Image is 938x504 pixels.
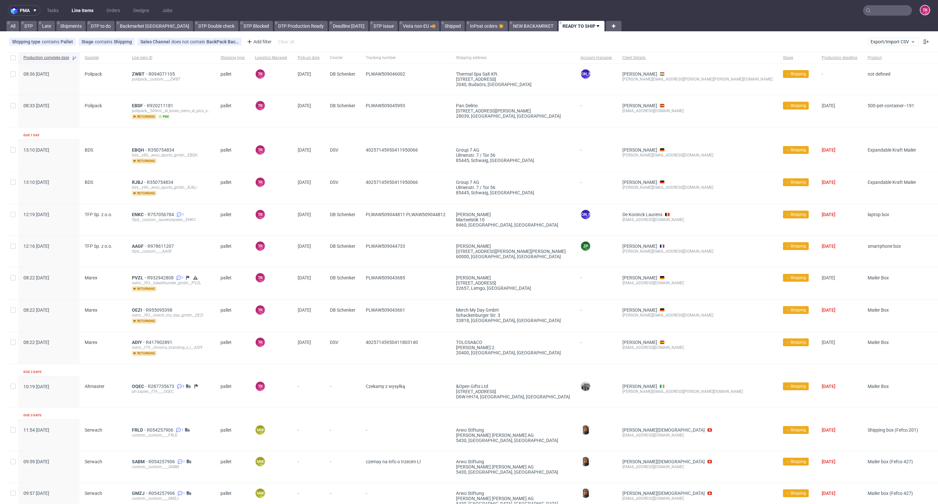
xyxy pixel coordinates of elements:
[370,21,398,31] a: DTP Issue
[622,459,705,464] a: [PERSON_NAME][DEMOGRAPHIC_DATA]
[456,212,570,217] div: [PERSON_NAME]
[176,384,184,389] a: 2
[85,180,93,185] span: BDS
[622,275,657,280] a: [PERSON_NAME]
[622,147,657,153] a: [PERSON_NAME]
[132,180,147,185] a: RJBJ
[43,5,63,16] a: Tasks
[7,21,19,31] a: All
[330,340,355,356] span: DSV
[456,158,570,163] div: 85445, Schwaig , [GEOGRAPHIC_DATA]
[330,71,355,87] span: DB Schenker
[23,55,69,61] span: Production complete date
[868,38,918,46] button: Export/Import CSV
[147,427,175,433] a: R054257906
[132,55,210,61] span: Line item ID
[132,244,148,249] a: AAGF
[868,340,889,345] span: Mailer Box
[132,71,149,77] a: ZWBT
[23,275,49,280] span: 08:22 [DATE]
[868,55,926,61] span: Product
[786,103,806,109] span: → Shipping
[822,307,835,313] span: [DATE]
[298,71,311,77] span: [DATE]
[456,280,570,286] div: [STREET_ADDRESS]
[132,313,210,318] div: ostro__f93__merch_my_day_gmbh__OEZI
[148,212,175,217] a: R757056784
[256,242,265,251] figcaption: TK
[622,345,773,350] div: [EMAIL_ADDRESS][DOMAIN_NAME]
[783,55,811,61] span: Stage
[456,389,570,394] div: [STREET_ADDRESS]
[868,180,916,185] span: Expandable Kraft Mailer
[182,384,184,389] span: 2
[622,249,773,254] div: [PERSON_NAME][EMAIL_ADDRESS][DOMAIN_NAME]
[786,71,806,77] span: → Shipping
[85,384,105,389] span: Altmaster
[456,286,570,291] div: 32657, Lemgo , [GEOGRAPHIC_DATA]
[256,145,265,155] figcaption: TK
[85,55,121,61] span: Supplier
[871,39,916,44] span: Export/Import CSV
[822,275,835,280] span: [DATE]
[132,275,147,280] a: PVZL
[366,244,405,249] span: PLWAW509044733
[456,340,570,345] div: TOLOSA&CO
[456,55,570,61] span: Shipping address
[366,212,446,217] span: PLWAW509044811 PLWAW509044812
[148,147,176,153] a: R350754834
[149,459,176,464] a: R054257906
[622,180,657,185] a: [PERSON_NAME]
[256,273,265,282] figcaption: TK
[366,340,418,345] span: 40257145950411803140
[148,244,175,249] span: R978611207
[132,212,148,217] a: ENKC
[85,103,102,108] span: Polipack
[158,114,170,119] span: pim
[366,180,418,185] span: 40257145950411950066
[146,307,174,313] a: R955095398
[622,77,773,82] div: [PERSON_NAME][EMAIL_ADDRESS][PERSON_NAME][PERSON_NAME][DOMAIN_NAME]
[132,77,210,82] div: polipack__custom____ZWBT
[23,244,49,249] span: 12:16 [DATE]
[786,383,806,389] span: → Shipping
[456,307,570,313] div: Merch My Day GmbH
[183,459,185,464] span: 1
[256,210,265,219] figcaption: TK
[366,71,405,77] span: PLWAW509046002
[298,212,311,217] span: [DATE]
[149,491,176,496] span: R054257906
[298,307,311,313] span: [DATE]
[298,55,320,61] span: Pick-up date
[786,307,806,313] span: → Shipping
[822,103,835,108] span: [DATE]
[456,147,570,153] div: Group 7 AG
[622,307,657,313] a: [PERSON_NAME]
[822,340,835,345] span: [DATE]
[868,212,889,217] span: laptop box
[298,103,311,108] span: [DATE]
[822,55,857,61] span: Production deadline
[132,307,146,313] span: OEZI
[132,351,156,356] span: returning
[132,114,156,119] span: returning
[622,153,773,158] div: [PERSON_NAME][EMAIL_ADDRESS][DOMAIN_NAME]
[147,103,175,108] a: R920211181
[456,249,570,254] div: [STREET_ADDRESS][PERSON_NAME][PERSON_NAME]
[580,337,612,345] div: -
[580,177,612,185] div: -
[132,491,149,496] span: GMZJ
[132,340,146,345] a: ADIY
[274,21,328,31] a: DTP Production Ready
[220,55,245,61] span: Shipping type
[194,21,238,31] a: DTP Double check
[21,21,37,31] a: DTP
[786,339,806,345] span: → Shipping
[330,180,355,196] span: DSV
[85,244,112,249] span: TFP Sp. z o.o.
[581,210,590,219] figcaption: [PERSON_NAME]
